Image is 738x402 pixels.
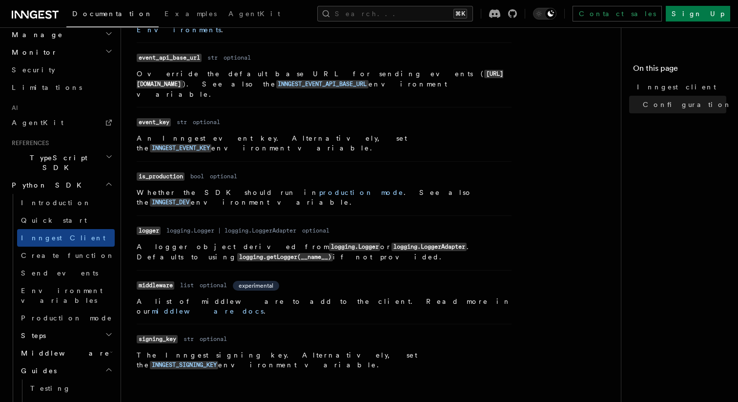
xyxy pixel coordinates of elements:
[21,234,105,242] span: Inngest Client
[17,194,115,212] a: Introduction
[639,96,726,113] a: Configuration
[8,26,115,43] button: Manage
[8,61,115,79] a: Security
[224,54,251,62] dd: optional
[228,10,280,18] span: AgentKit
[137,133,512,153] p: An Inngest event key. Alternatively, set the environment variable.
[210,172,237,180] dd: optional
[137,281,174,290] code: middleware
[533,8,556,20] button: Toggle dark mode
[137,242,512,262] p: A logger object derived from or . Defaults to using if not provided.
[150,198,191,206] a: INNGEST_DEV
[8,149,115,176] button: TypeScript SDK
[17,327,115,344] button: Steps
[17,331,46,340] span: Steps
[137,69,512,99] p: Override the default base URL for sending events ( ). See also the environment variable.
[643,100,732,109] span: Configuration
[453,9,467,19] kbd: ⌘K
[17,229,115,247] a: Inngest Client
[633,78,726,96] a: Inngest client
[184,335,194,343] dd: str
[21,252,115,259] span: Create function
[137,54,202,62] code: event_api_base_url
[150,361,218,369] code: INNGEST_SIGNING_KEY
[21,269,98,277] span: Send events
[319,189,404,196] a: production mode
[317,6,473,21] button: Search...⌘K
[72,10,153,18] span: Documentation
[17,247,115,264] a: Create function
[17,264,115,282] a: Send events
[17,309,115,327] a: Production mode
[137,296,512,316] p: A list of middleware to add to the client. Read more in our .
[8,176,115,194] button: Python SDK
[8,180,87,190] span: Python SDK
[223,3,286,26] a: AgentKit
[8,153,105,172] span: TypeScript SDK
[637,82,716,92] span: Inngest client
[276,80,369,88] a: INNGEST_EVENT_API_BASE_URL
[239,282,273,290] span: experimental
[666,6,730,21] a: Sign Up
[17,212,115,229] a: Quick start
[391,243,467,251] code: logging.LoggerAdapter
[633,63,726,78] h4: On this page
[137,172,184,181] code: is_production
[166,227,296,234] dd: logging.Logger | logging.LoggerAdapter
[302,227,329,234] dd: optional
[207,54,218,62] dd: str
[17,362,115,380] button: Guides
[329,243,380,251] code: logging.Logger
[193,118,220,126] dd: optional
[12,84,82,91] span: Limitations
[8,104,18,112] span: AI
[21,287,102,304] span: Environment variables
[137,188,512,208] p: Whether the SDK should run in . See also the environment variable.
[17,366,57,376] span: Guides
[150,361,218,369] a: INNGEST_SIGNING_KEY
[190,172,204,180] dd: bool
[21,216,87,224] span: Quick start
[8,114,115,131] a: AgentKit
[17,344,115,362] button: Middleware
[8,139,49,147] span: References
[17,348,110,358] span: Middleware
[164,10,217,18] span: Examples
[30,384,71,392] span: Testing
[8,47,58,57] span: Monitor
[180,281,194,289] dd: list
[8,30,63,40] span: Manage
[177,118,187,126] dd: str
[137,118,171,127] code: event_key
[200,281,227,289] dd: optional
[8,79,115,96] a: Limitations
[17,282,115,309] a: Environment variables
[137,350,512,370] p: The Inngest signing key. Alternatively, set the environment variable.
[137,335,178,343] code: signing_key
[573,6,662,21] a: Contact sales
[12,119,63,127] span: AgentKit
[150,144,211,152] a: INNGEST_EVENT_KEY
[21,199,91,207] span: Introduction
[137,16,508,34] a: Branch Environments
[152,307,264,315] a: middleware docs
[137,227,161,235] code: logger
[66,3,159,27] a: Documentation
[21,314,112,322] span: Production mode
[12,66,55,74] span: Security
[159,3,223,26] a: Examples
[237,253,333,261] code: logging.getLogger(__name__)
[8,43,115,61] button: Monitor
[26,380,115,397] a: Testing
[200,335,227,343] dd: optional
